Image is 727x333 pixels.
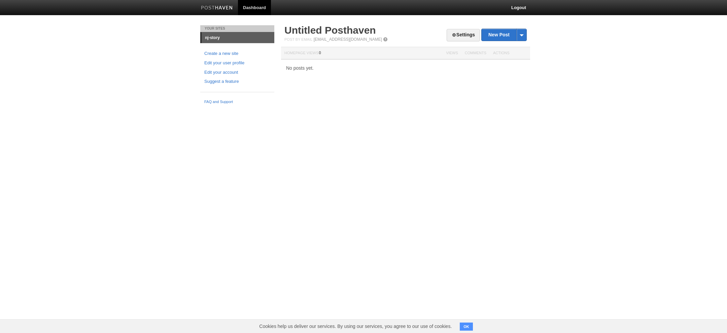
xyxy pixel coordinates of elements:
[460,323,473,331] button: OK
[319,51,321,55] span: 0
[204,99,270,105] a: FAQ and Support
[490,47,530,60] th: Actions
[200,25,274,32] li: Your Sites
[204,78,270,85] a: Suggest a feature
[204,69,270,76] a: Edit your account
[202,32,274,43] a: nj-story
[201,6,233,11] img: Posthaven-bar
[482,29,526,41] a: New Post
[281,47,443,60] th: Homepage Views
[447,29,480,41] a: Settings
[281,66,530,70] div: No posts yet.
[204,50,270,57] a: Create a new site
[443,47,461,60] th: Views
[284,25,376,36] a: Untitled Posthaven
[314,37,382,42] a: [EMAIL_ADDRESS][DOMAIN_NAME]
[252,320,458,333] span: Cookies help us deliver our services. By using our services, you agree to our use of cookies.
[204,60,270,67] a: Edit your user profile
[284,37,312,41] span: Post by Email
[461,47,490,60] th: Comments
